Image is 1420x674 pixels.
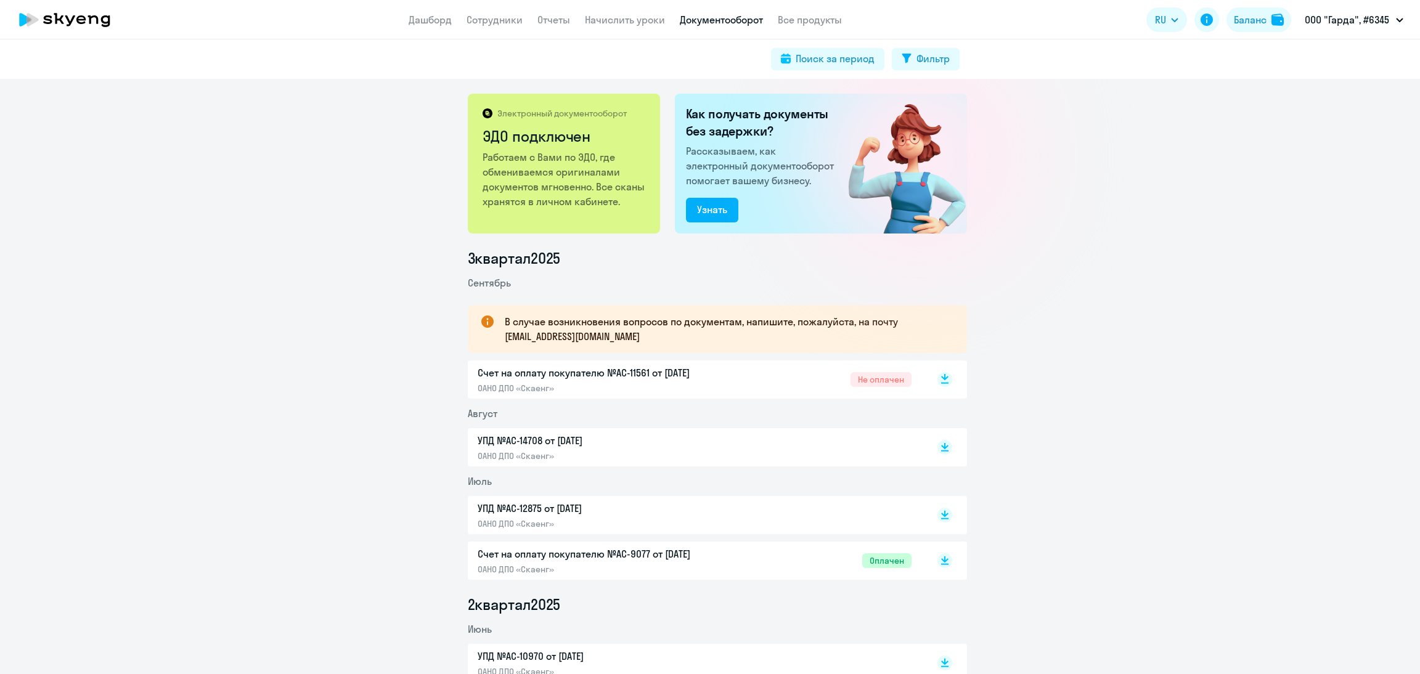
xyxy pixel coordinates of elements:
[796,51,875,66] div: Поиск за период
[478,649,737,664] p: УПД №AC-10970 от [DATE]
[771,48,884,70] button: Поиск за период
[497,108,627,119] p: Электронный документооборот
[478,383,737,394] p: ОАНО ДПО «Скаенг»
[892,48,960,70] button: Фильтр
[686,144,839,188] p: Рассказываем, как электронный документооборот помогает вашему бизнесу.
[1299,5,1410,35] button: ООО "Гарда", #6345
[478,546,912,575] a: Счет на оплату покупателю №AC-9077 от [DATE]ОАНО ДПО «Скаенг»Оплачен
[468,277,511,289] span: Сентябрь
[505,314,945,344] p: В случае возникновения вопросов по документам, напишите, пожалуйста, на почту [EMAIL_ADDRESS][DOM...
[483,150,647,209] p: Работаем с Вами по ЭДО, где обмениваемся оригиналами документов мгновенно. Все сканы хранятся в л...
[680,14,763,26] a: Документооборот
[467,14,523,26] a: Сотрудники
[478,365,737,380] p: Счет на оплату покупателю №AC-11561 от [DATE]
[697,202,727,217] div: Узнать
[1305,12,1389,27] p: ООО "Гарда", #6345
[478,518,737,529] p: ОАНО ДПО «Скаенг»
[1234,12,1267,27] div: Баланс
[851,372,912,387] span: Не оплачен
[1155,12,1166,27] span: RU
[478,433,912,461] a: УПД №AC-14708 от [DATE]ОАНО ДПО «Скаенг»
[468,407,497,420] span: Август
[537,14,570,26] a: Отчеты
[468,595,967,614] li: 2 квартал 2025
[478,450,737,461] p: ОАНО ДПО «Скаенг»
[468,248,967,268] li: 3 квартал 2025
[686,198,738,222] button: Узнать
[1226,7,1291,32] button: Балансbalance
[585,14,665,26] a: Начислить уроки
[468,623,492,635] span: Июнь
[916,51,950,66] div: Фильтр
[478,546,737,561] p: Счет на оплату покупателю №AC-9077 от [DATE]
[478,564,737,575] p: ОАНО ДПО «Скаенг»
[478,433,737,448] p: УПД №AC-14708 от [DATE]
[862,553,912,568] span: Оплачен
[478,501,737,516] p: УПД №AC-12875 от [DATE]
[686,105,839,140] h2: Как получать документы без задержки?
[468,475,492,487] span: Июль
[1146,7,1187,32] button: RU
[778,14,842,26] a: Все продукты
[478,501,912,529] a: УПД №AC-12875 от [DATE]ОАНО ДПО «Скаенг»
[828,94,967,233] img: connected
[409,14,452,26] a: Дашборд
[483,126,647,146] h2: ЭДО подключен
[1271,14,1284,26] img: balance
[478,365,912,394] a: Счет на оплату покупателю №AC-11561 от [DATE]ОАНО ДПО «Скаенг»Не оплачен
